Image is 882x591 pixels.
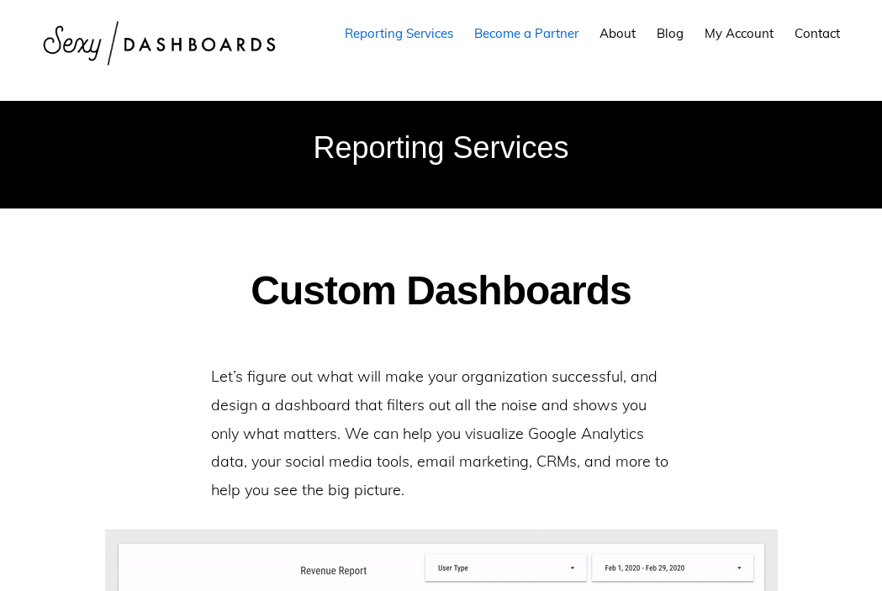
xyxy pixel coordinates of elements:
span: Become a Partner [474,25,578,41]
nav: Main [336,10,848,56]
a: Reporting Services [336,10,462,56]
span: Contact [795,25,840,41]
a: Blog [648,10,692,56]
a: My Account [696,10,782,56]
span: About [599,25,636,41]
a: Contact [786,10,848,56]
a: About [591,10,644,56]
img: Sexy Dashboards [34,8,286,78]
span: Blog [657,25,684,41]
span: My Account [705,25,774,41]
h2: Custom Dashboards [57,271,825,311]
p: Let’s figure out what will make your organization successful, and design a dashboard that filters... [211,362,672,504]
a: Become a Partner [466,10,587,56]
span: Reporting Services [345,25,453,41]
